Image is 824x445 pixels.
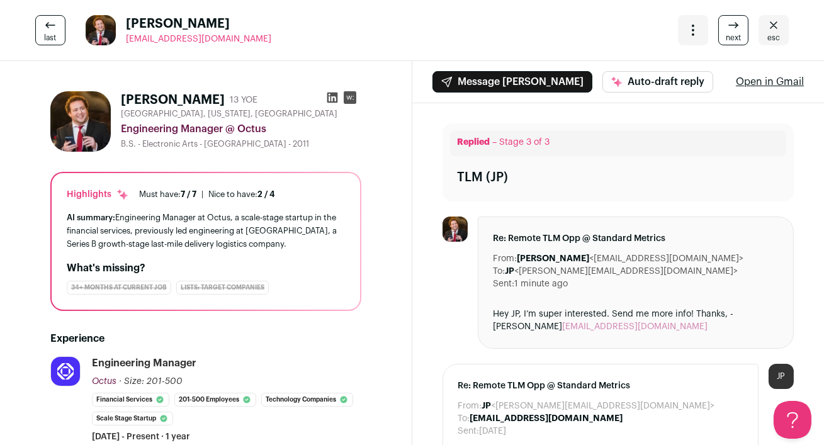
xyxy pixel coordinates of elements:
div: B.S. - Electronic Arts - [GEOGRAPHIC_DATA] - 2011 [121,139,361,149]
span: last [45,33,57,43]
div: Must have: [139,189,196,200]
dt: To: [458,412,470,425]
li: Technology Companies [261,393,353,407]
span: 2 / 4 [257,190,275,198]
dt: From: [458,400,482,412]
a: Close [759,15,789,45]
span: Re: Remote TLM Opp @ Standard Metrics [494,232,779,245]
div: Hey JP, I’m super interested. Send me more info! Thanks, -[PERSON_NAME] [494,308,779,333]
dd: 1 minute ago [515,278,568,290]
b: JP [505,267,515,276]
dd: <[EMAIL_ADDRESS][DOMAIN_NAME]> [517,252,744,265]
button: Auto-draft reply [602,71,713,93]
div: Highlights [67,188,129,201]
a: [EMAIL_ADDRESS][DOMAIN_NAME] [563,322,708,331]
div: JP [769,364,794,389]
div: Engineering Manager [92,356,196,370]
dt: Sent: [494,278,515,290]
ul: | [139,189,275,200]
a: Open in Gmail [736,74,804,89]
dt: Sent: [458,425,480,437]
div: 13 YOE [230,94,257,106]
h2: What's missing? [67,261,345,276]
dd: [DATE] [480,425,507,437]
img: 73d0876f4aaaa662da725ae1b78ba8ebf53bab055c87a1b1da810fc35f1c15fe.jpg [51,357,80,386]
span: AI summary: [67,213,115,222]
div: 34+ months at current job [67,281,171,295]
span: next [726,33,741,43]
span: Octus [92,377,116,386]
h2: Experience [50,331,361,346]
span: [PERSON_NAME] [126,15,271,33]
dd: <[PERSON_NAME][EMAIL_ADDRESS][DOMAIN_NAME]> [505,265,738,278]
a: next [718,15,748,45]
span: [GEOGRAPHIC_DATA], [US_STATE], [GEOGRAPHIC_DATA] [121,109,337,119]
img: 6fcea62b359da1ec9cdd05a93199557f403d7c2d3dd8382eb3d58a0a30f1486e [443,217,468,242]
div: Engineering Manager at Octus, a scale-stage startup in the financial services, previously led eng... [67,211,345,251]
span: Replied [458,138,490,147]
span: – [493,138,497,147]
span: [DATE] - Present · 1 year [92,431,190,443]
dd: <[PERSON_NAME][EMAIL_ADDRESS][DOMAIN_NAME]> [482,400,715,412]
span: Stage 3 of 3 [500,138,550,147]
button: Message [PERSON_NAME] [432,71,592,93]
span: · Size: 201-500 [119,377,183,386]
dt: From: [494,252,517,265]
div: Nice to have: [208,189,275,200]
li: Financial Services [92,393,169,407]
div: TLM (JP) [458,169,509,186]
span: esc [767,33,780,43]
div: Lists: Target Companies [176,281,269,295]
a: [EMAIL_ADDRESS][DOMAIN_NAME] [126,33,271,45]
button: Open dropdown [678,15,708,45]
img: 6fcea62b359da1ec9cdd05a93199557f403d7c2d3dd8382eb3d58a0a30f1486e [50,91,111,152]
li: 201-500 employees [174,393,256,407]
b: JP [482,402,492,410]
li: Scale Stage Startup [92,412,173,425]
img: 6fcea62b359da1ec9cdd05a93199557f403d7c2d3dd8382eb3d58a0a30f1486e [86,15,116,45]
span: Re: Remote TLM Opp @ Standard Metrics [458,380,743,392]
iframe: Help Scout Beacon - Open [774,401,811,439]
div: Engineering Manager @ Octus [121,121,361,137]
a: last [35,15,65,45]
h1: [PERSON_NAME] [121,91,225,109]
span: 7 / 7 [181,190,196,198]
span: [EMAIL_ADDRESS][DOMAIN_NAME] [126,35,271,43]
b: [EMAIL_ADDRESS][DOMAIN_NAME] [470,414,623,423]
b: [PERSON_NAME] [517,254,590,263]
dt: To: [494,265,505,278]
